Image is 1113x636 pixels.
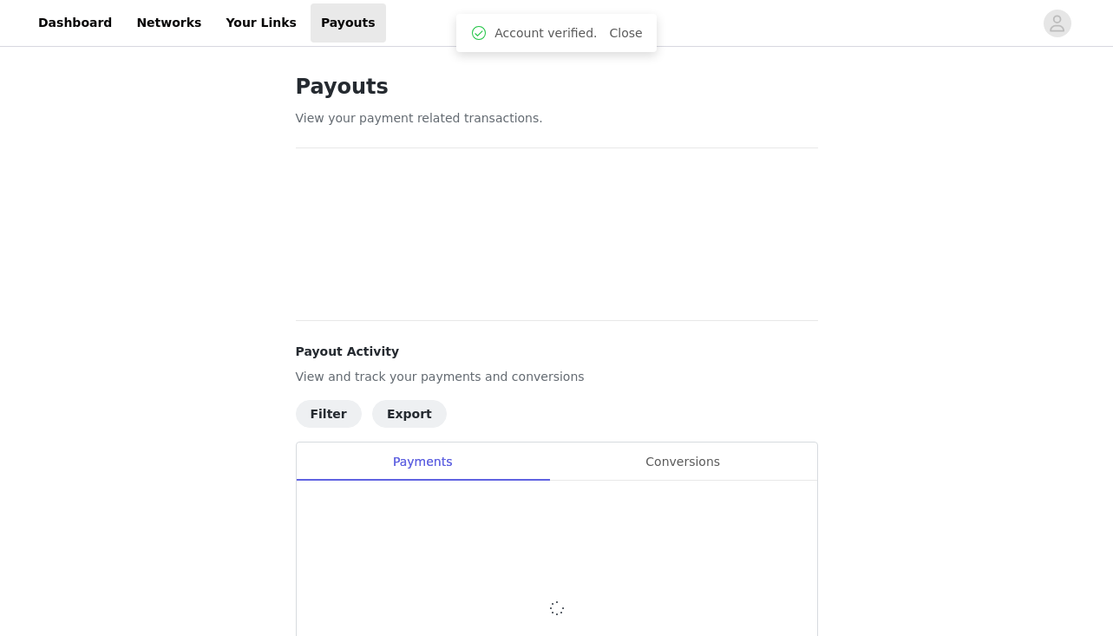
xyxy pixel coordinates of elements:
a: Networks [126,3,212,43]
h1: Payouts [296,71,818,102]
h4: Payout Activity [296,343,818,361]
a: Close [610,26,643,40]
a: Payouts [311,3,386,43]
button: Filter [296,400,362,428]
div: avatar [1049,10,1065,37]
span: Account verified. [494,24,597,43]
div: Payments [297,443,549,482]
p: View your payment related transactions. [296,109,818,128]
p: View and track your payments and conversions [296,368,818,386]
button: Export [372,400,447,428]
a: Your Links [215,3,307,43]
a: Dashboard [28,3,122,43]
div: Conversions [549,443,817,482]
